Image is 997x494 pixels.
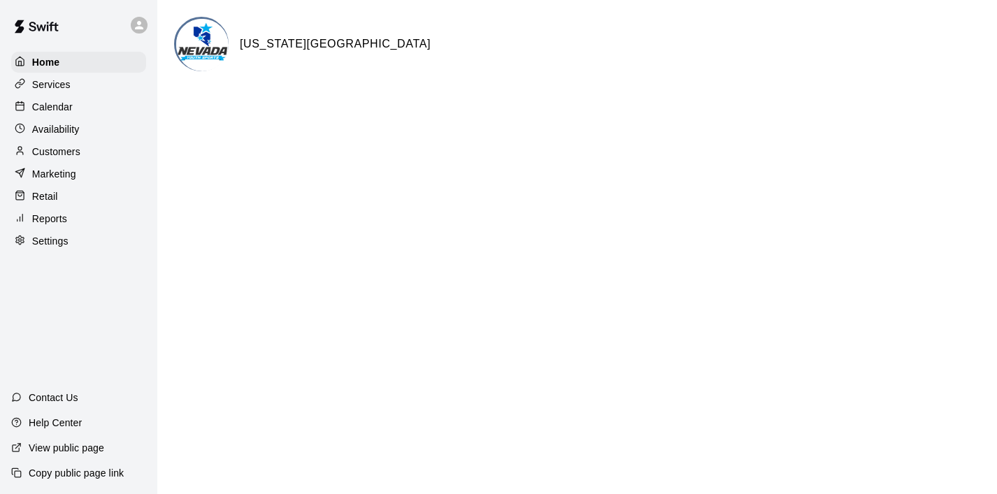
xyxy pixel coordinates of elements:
p: Retail [32,189,58,203]
a: Retail [11,186,146,207]
a: Services [11,74,146,95]
h6: [US_STATE][GEOGRAPHIC_DATA] [240,35,431,53]
p: Contact Us [29,391,78,405]
a: Calendar [11,96,146,117]
p: Help Center [29,416,82,430]
a: Availability [11,119,146,140]
a: Home [11,52,146,73]
p: Home [32,55,60,69]
img: Nevada Youth Sports Center logo [176,19,229,71]
a: Settings [11,231,146,252]
a: Marketing [11,164,146,184]
p: View public page [29,441,104,455]
p: Settings [32,234,69,248]
p: Services [32,78,71,92]
p: Calendar [32,100,73,114]
p: Customers [32,145,80,159]
p: Marketing [32,167,76,181]
p: Copy public page link [29,466,124,480]
a: Customers [11,141,146,162]
p: Reports [32,212,67,226]
p: Availability [32,122,80,136]
a: Reports [11,208,146,229]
